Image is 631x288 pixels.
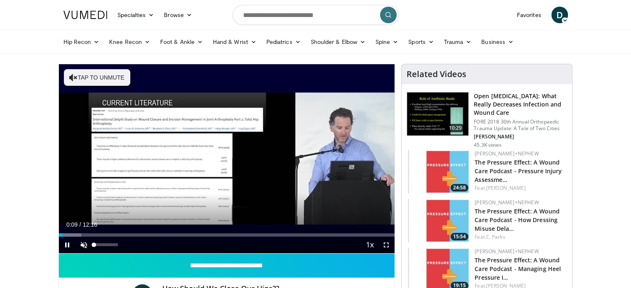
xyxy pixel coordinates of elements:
[59,64,395,254] video-js: Video Player
[155,34,208,50] a: Foot & Ankle
[208,34,261,50] a: Hand & Wrist
[361,237,378,253] button: Playback Rate
[261,34,306,50] a: Pediatrics
[408,199,470,242] a: 15:54
[112,7,159,23] a: Specialties
[408,150,470,194] img: 2a658e12-bd38-46e9-9f21-8239cc81ed40.150x105_q85_crop-smart_upscale.jpg
[58,34,105,50] a: Hip Recon
[486,233,505,240] a: C. Parks
[306,34,370,50] a: Shoulder & Elbow
[63,11,107,19] img: VuMedi Logo
[474,133,567,140] p: [PERSON_NAME]
[475,199,538,206] a: [PERSON_NAME]+Nephew
[451,184,468,191] span: 24:58
[66,221,78,228] span: 0:09
[476,34,519,50] a: Business
[446,124,465,132] span: 10:29
[475,184,565,192] div: Feat.
[475,256,561,281] a: The Pressure Effect: A Wound Care Podcast - Managing Heel Pressure I…
[408,150,470,194] a: 24:58
[475,233,565,241] div: Feat.
[83,221,97,228] span: 12:16
[64,69,130,86] button: Tap to unmute
[94,243,118,246] div: Volume Level
[104,34,155,50] a: Knee Recon
[378,237,395,253] button: Fullscreen
[407,92,468,136] img: ded7be61-cdd8-40fc-98a3-de551fea390e.150x105_q85_crop-smart_upscale.jpg
[512,7,546,23] a: Favorites
[451,233,468,240] span: 15:54
[80,221,81,228] span: /
[403,34,439,50] a: Sports
[475,248,538,255] a: [PERSON_NAME]+Nephew
[407,92,567,148] a: 10:29 Open [MEDICAL_DATA]: What Really Decreases Infection and Wound Care FORE 2018 30th Annual O...
[159,7,197,23] a: Browse
[408,199,470,242] img: 61e02083-5525-4adc-9284-c4ef5d0bd3c4.150x105_q85_crop-smart_upscale.jpg
[474,119,567,132] p: FORE 2018 30th Annual Orthopaedic Trauma Update: A Tale of Two Cities
[475,158,562,184] a: The Pressure Effect: A Wound Care Podcast - Pressure Injury Assessme…
[486,184,526,191] a: [PERSON_NAME]
[59,237,76,253] button: Pause
[76,237,92,253] button: Unmute
[59,233,395,237] div: Progress Bar
[551,7,568,23] a: D
[474,92,567,117] h3: Open [MEDICAL_DATA]: What Really Decreases Infection and Wound Care
[475,150,538,157] a: [PERSON_NAME]+Nephew
[233,5,399,25] input: Search topics, interventions
[370,34,403,50] a: Spine
[474,142,501,148] p: 45.3K views
[439,34,477,50] a: Trauma
[407,69,466,79] h4: Related Videos
[475,207,560,232] a: The Pressure Effect: A Wound Care Podcast - How Dressing Misuse Dela…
